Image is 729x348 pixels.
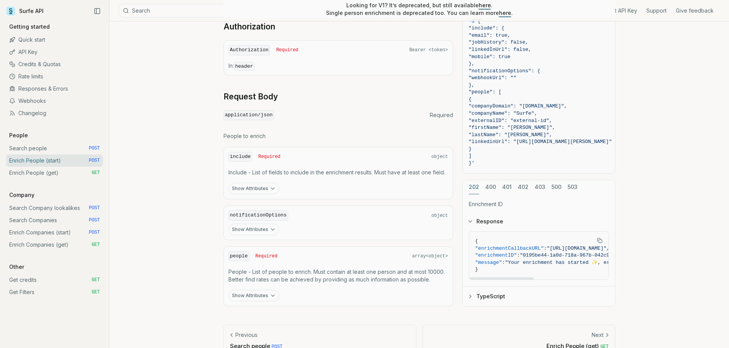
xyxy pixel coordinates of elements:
[6,239,103,251] a: Enrich Companies (get) GET
[234,62,255,71] code: header
[6,83,103,95] a: Responses & Errors
[228,45,270,55] code: Authorization
[469,68,540,73] span: "notificationOptions": {
[89,145,100,151] span: POST
[469,54,510,59] span: "mobile": true
[431,154,448,160] span: object
[608,7,637,15] a: Get API Key
[430,111,453,119] span: Required
[431,213,448,219] span: object
[6,70,103,83] a: Rate limits
[223,110,274,120] code: application/json
[475,252,517,258] span: "enrichmentID"
[676,7,714,15] a: Give feedback
[518,180,528,194] button: 402
[475,238,478,244] span: {
[499,10,511,16] a: here
[228,152,253,162] code: include
[544,245,547,251] span: :
[469,200,609,208] p: Enrichment ID
[6,214,103,226] a: Search Companies POST
[469,139,612,145] span: "linkedinUrl": "[URL][DOMAIN_NAME][PERSON_NAME]"
[469,153,472,159] span: ]
[469,146,472,151] span: }
[592,331,603,339] p: Next
[89,217,100,223] span: POST
[235,331,258,339] p: Previous
[469,46,532,52] span: "linkedInUrl": false,
[463,211,615,231] button: Response
[228,183,279,194] button: Show Attributes
[469,25,505,31] span: "include": {
[91,277,100,283] span: GET
[228,268,448,283] p: People - List of people to enrich. Must contain at least one person and at most 10000. Better fin...
[475,267,478,272] span: }
[6,154,103,167] a: Enrich People (start) POST
[91,289,100,295] span: GET
[91,242,100,248] span: GET
[6,23,53,31] p: Getting started
[535,180,545,194] button: 403
[463,286,615,306] button: TypeScript
[6,263,27,271] p: Other
[223,21,275,32] a: Authorization
[469,111,537,116] span: "companyName": "Surfe",
[276,47,298,53] span: Required
[228,290,279,301] button: Show Attributes
[469,117,552,123] span: "externalID": "external-id",
[6,274,103,286] a: Get credits GET
[6,202,103,214] a: Search Company lookalikes POST
[469,89,502,95] span: "people": [
[258,154,281,160] span: Required
[469,61,475,67] span: },
[91,170,100,176] span: GET
[6,95,103,107] a: Webhooks
[6,107,103,119] a: Changelog
[89,158,100,164] span: POST
[228,251,250,262] code: people
[469,39,528,45] span: "jobHistory": false,
[469,75,517,81] span: "webhookUrl": ""
[469,103,567,109] span: "companyDomain": "[DOMAIN_NAME]",
[6,286,103,298] a: Get Filters GET
[547,245,607,251] span: "[URL][DOMAIN_NAME]"
[91,5,103,17] button: Collapse Sidebar
[409,47,448,53] span: Bearer <token>
[6,5,44,17] a: Surfe API
[594,235,605,246] button: Copy Text
[255,253,277,259] span: Required
[479,2,491,8] a: here
[6,167,103,179] a: Enrich People (get) GET
[469,132,552,137] span: "lastName": "[PERSON_NAME]",
[469,32,510,38] span: "email": true,
[223,132,453,140] p: People to enrich
[228,62,448,70] p: In:
[6,58,103,70] a: Credits & Quotas
[646,7,667,15] a: Support
[6,34,103,46] a: Quick start
[551,180,561,194] button: 500
[463,231,615,286] div: Response
[485,180,496,194] button: 400
[119,4,310,18] button: SearchCtrlK
[475,259,502,265] span: "message"
[475,245,544,251] span: "enrichmentCallbackURL"
[517,252,520,258] span: :
[469,82,475,88] span: },
[502,259,505,265] span: :
[502,180,512,194] button: 401
[6,132,31,139] p: People
[568,180,577,194] button: 503
[520,252,633,258] span: "0195be44-1a0d-718a-967b-042c9d17ffd7"
[223,91,278,102] a: Request Body
[228,210,288,221] code: notificationOptions
[89,205,100,211] span: POST
[505,259,684,265] span: "Your enrichment has started ✨, estimated time: 2 seconds."
[228,224,279,235] button: Show Attributes
[89,229,100,236] span: POST
[469,160,475,166] span: }'
[469,180,479,194] button: 202
[6,191,38,199] p: Company
[469,96,472,102] span: {
[607,245,610,251] span: ,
